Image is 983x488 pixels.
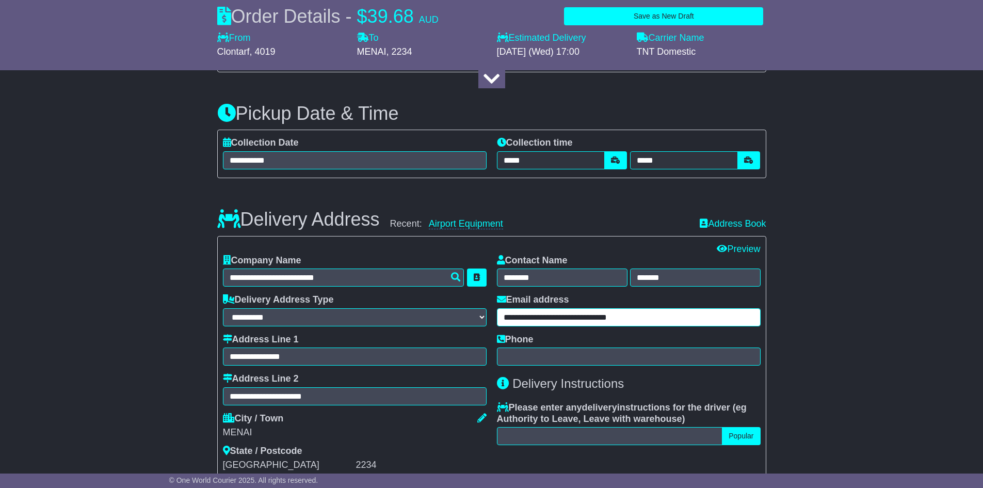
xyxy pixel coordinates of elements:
div: [DATE] (Wed) 17:00 [497,46,626,58]
label: Carrier Name [637,33,704,44]
h3: Pickup Date & Time [217,103,766,124]
label: Phone [497,334,534,345]
label: Collection time [497,137,573,149]
span: Clontarf [217,46,250,57]
a: Address Book [700,218,766,229]
label: Contact Name [497,255,568,266]
label: Please enter any instructions for the driver ( ) [497,402,761,424]
label: State / Postcode [223,446,302,457]
label: Address Line 1 [223,334,299,345]
button: Save as New Draft [564,7,763,25]
span: 39.68 [367,6,414,27]
label: Email address [497,294,569,306]
label: To [357,33,379,44]
label: Company Name [223,255,301,266]
div: MENAI [223,427,487,438]
span: Delivery Instructions [512,376,624,390]
span: , 2234 [386,46,412,57]
label: Collection Date [223,137,299,149]
button: Popular [722,427,760,445]
a: Preview [717,244,760,254]
label: City / Town [223,413,284,424]
div: TNT Domestic [637,46,766,58]
label: Address Line 2 [223,373,299,385]
span: AUD [419,14,439,25]
span: delivery [582,402,617,413]
div: Recent: [390,218,690,230]
a: Airport Equipment [429,218,503,229]
div: 2234 [356,460,487,471]
label: From [217,33,251,44]
div: [GEOGRAPHIC_DATA] [223,460,353,471]
span: MENAI [357,46,386,57]
span: eg Authority to Leave, Leave with warehouse [497,402,747,424]
span: , 4019 [250,46,276,57]
label: Estimated Delivery [497,33,626,44]
div: Order Details - [217,5,439,27]
h3: Delivery Address [217,209,380,230]
span: $ [357,6,367,27]
span: © One World Courier 2025. All rights reserved. [169,476,318,484]
label: Delivery Address Type [223,294,334,306]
